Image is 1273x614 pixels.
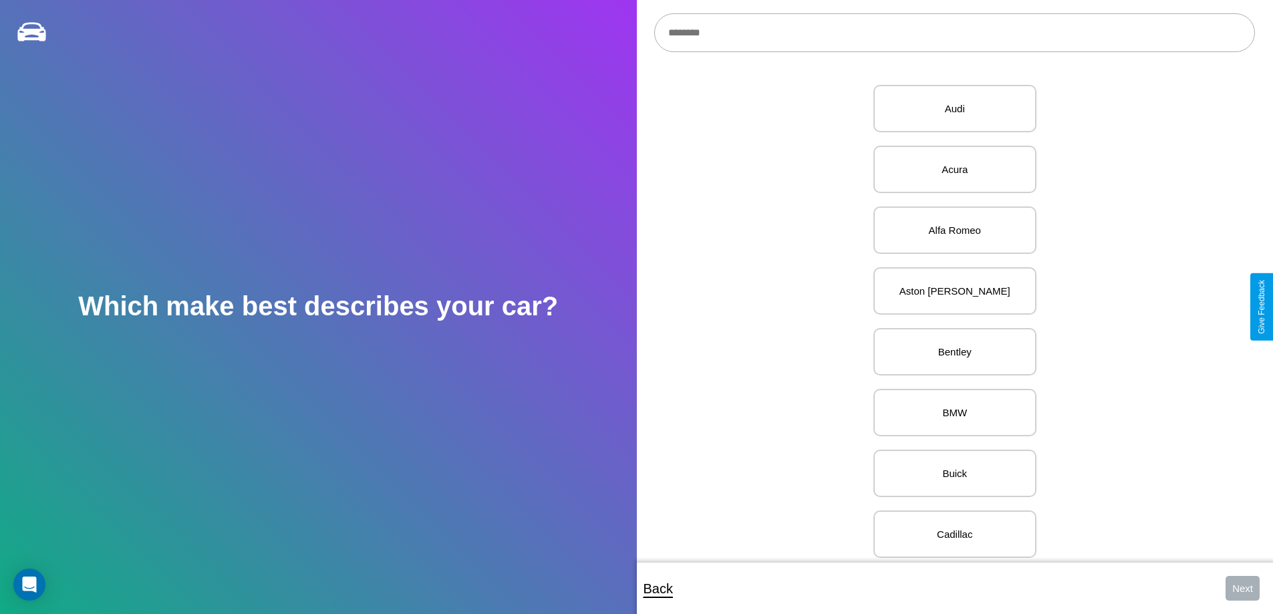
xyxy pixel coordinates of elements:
div: Give Feedback [1257,280,1266,334]
p: Audi [888,100,1022,118]
p: Back [644,577,673,601]
p: Alfa Romeo [888,221,1022,239]
p: Cadillac [888,525,1022,543]
button: Next [1226,576,1260,601]
h2: Which make best describes your car? [78,291,558,321]
p: BMW [888,404,1022,422]
p: Aston [PERSON_NAME] [888,282,1022,300]
div: Open Intercom Messenger [13,569,45,601]
p: Buick [888,464,1022,482]
p: Bentley [888,343,1022,361]
p: Acura [888,160,1022,178]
